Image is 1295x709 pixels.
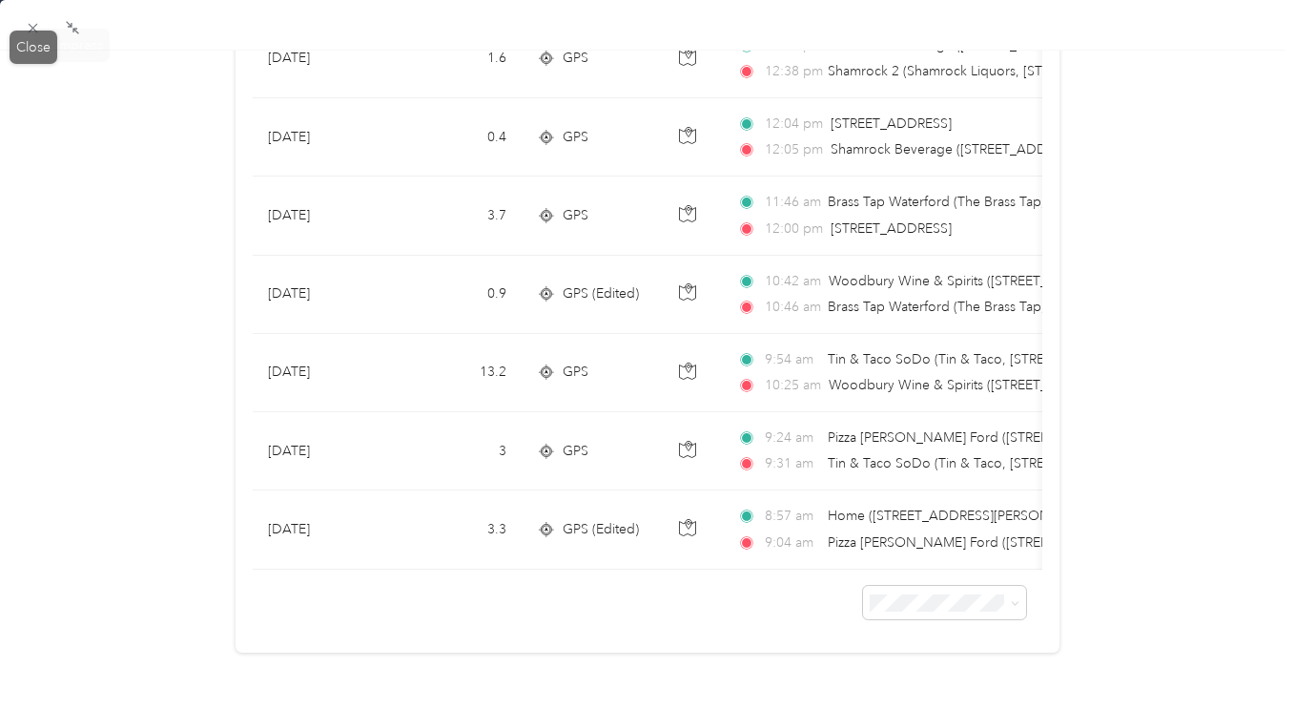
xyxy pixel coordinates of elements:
[10,31,57,64] div: Close
[829,377,1116,393] span: Woodbury Wine & Spirits ([STREET_ADDRESS])
[253,490,396,569] td: [DATE]
[563,205,588,226] span: GPS
[765,506,819,527] span: 8:57 am
[765,349,819,370] span: 9:54 am
[396,177,522,255] td: 3.7
[765,61,819,82] span: 12:38 pm
[765,271,821,292] span: 10:42 am
[829,273,1116,289] span: Woodbury Wine & Spirits ([STREET_ADDRESS])
[765,375,821,396] span: 10:25 am
[828,508,1103,524] span: Home ([STREET_ADDRESS][PERSON_NAME])
[396,256,522,334] td: 0.9
[253,334,396,412] td: [DATE]
[253,177,396,255] td: [DATE]
[563,48,588,69] span: GPS
[253,98,396,177] td: [DATE]
[253,256,396,334] td: [DATE]
[765,297,819,318] span: 10:46 am
[396,490,522,569] td: 3.3
[765,114,823,135] span: 12:04 pm
[253,20,396,98] td: [DATE]
[396,412,522,490] td: 3
[563,519,639,540] span: GPS (Edited)
[1188,602,1295,709] iframe: Everlance-gr Chat Button Frame
[253,412,396,490] td: [DATE]
[831,37,1085,53] span: Shamrock Beverage ([STREET_ADDRESS])
[765,532,819,553] span: 9:04 am
[765,453,819,474] span: 9:31 am
[563,362,588,383] span: GPS
[831,115,952,132] span: [STREET_ADDRESS]
[396,98,522,177] td: 0.4
[563,441,588,462] span: GPS
[765,427,819,448] span: 9:24 am
[396,334,522,412] td: 13.2
[765,192,819,213] span: 11:46 am
[396,20,522,98] td: 1.6
[563,127,588,148] span: GPS
[765,219,823,240] span: 12:00 pm
[831,141,1085,157] span: Shamrock Beverage ([STREET_ADDRESS])
[831,220,952,237] span: [STREET_ADDRESS]
[765,139,823,160] span: 12:05 pm
[34,29,110,62] div: Compress
[563,283,639,304] span: GPS (Edited)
